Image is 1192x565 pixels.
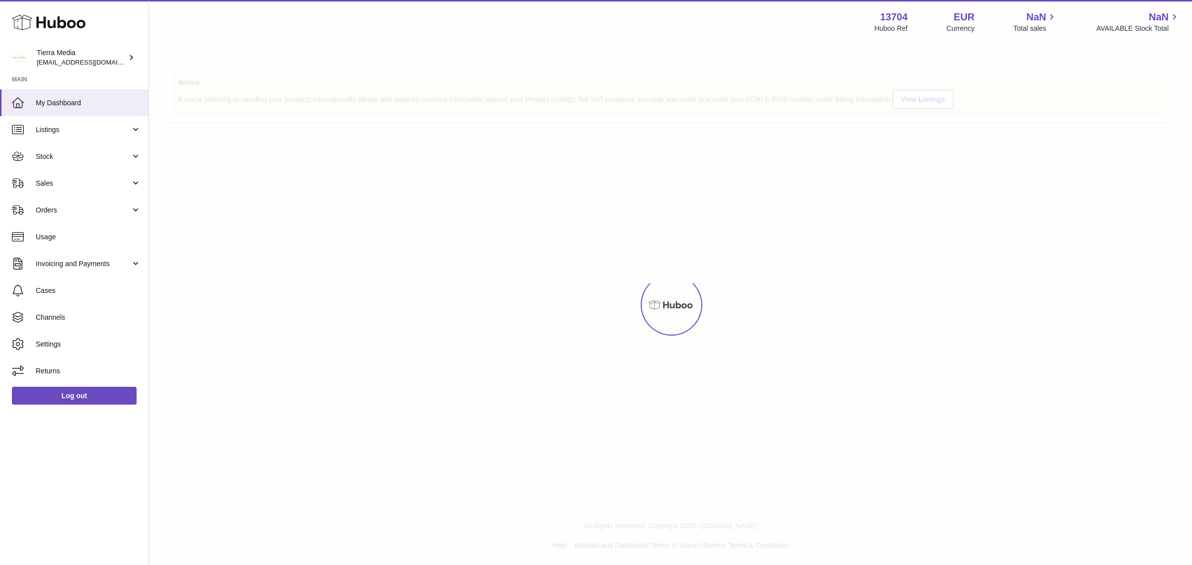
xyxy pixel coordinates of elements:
[1013,24,1057,33] span: Total sales
[1026,10,1046,24] span: NaN
[36,206,131,215] span: Orders
[36,286,141,295] span: Cases
[36,179,131,188] span: Sales
[36,313,141,322] span: Channels
[36,125,131,135] span: Listings
[1096,24,1180,33] span: AVAILABLE Stock Total
[1096,10,1180,33] a: NaN AVAILABLE Stock Total
[36,259,131,269] span: Invoicing and Payments
[1149,10,1169,24] span: NaN
[12,387,137,405] a: Log out
[12,50,27,65] img: internalAdmin-13704@internal.huboo.com
[37,48,126,67] div: Tierra Media
[36,232,141,242] span: Usage
[954,10,974,24] strong: EUR
[36,152,131,161] span: Stock
[37,58,146,66] span: [EMAIL_ADDRESS][DOMAIN_NAME]
[947,24,975,33] div: Currency
[875,24,908,33] div: Huboo Ref
[880,10,908,24] strong: 13704
[36,98,141,108] span: My Dashboard
[36,340,141,349] span: Settings
[36,366,141,376] span: Returns
[1013,10,1057,33] a: NaN Total sales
